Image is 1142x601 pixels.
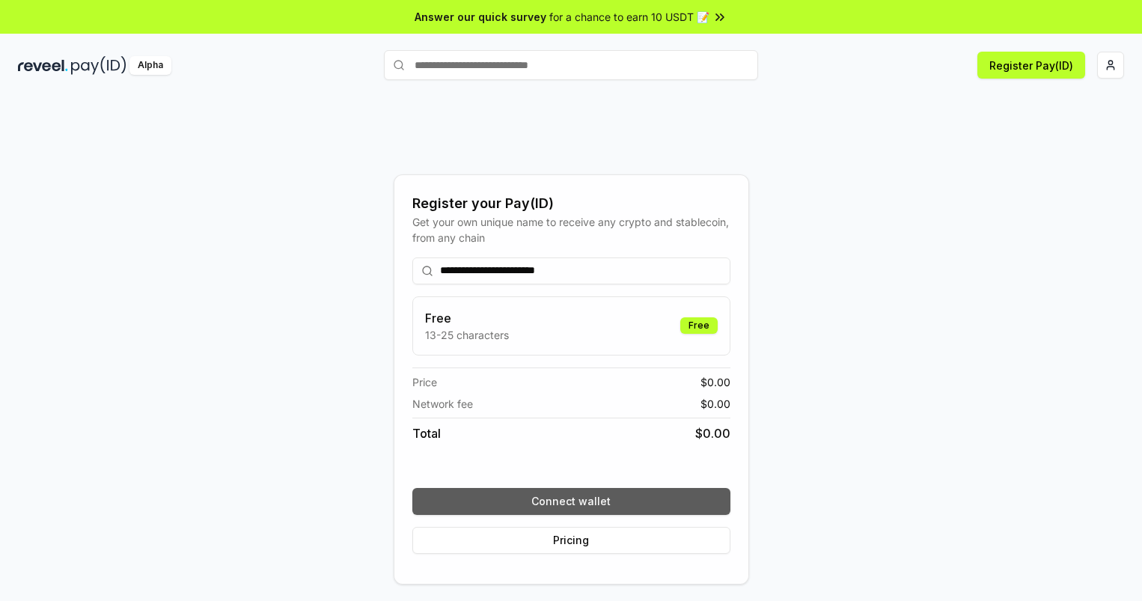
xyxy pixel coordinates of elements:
[977,52,1085,79] button: Register Pay(ID)
[680,317,718,334] div: Free
[412,527,730,554] button: Pricing
[425,309,509,327] h3: Free
[549,9,709,25] span: for a chance to earn 10 USDT 📝
[700,396,730,412] span: $ 0.00
[18,56,68,75] img: reveel_dark
[412,488,730,515] button: Connect wallet
[412,193,730,214] div: Register your Pay(ID)
[415,9,546,25] span: Answer our quick survey
[700,374,730,390] span: $ 0.00
[412,396,473,412] span: Network fee
[412,424,441,442] span: Total
[412,214,730,245] div: Get your own unique name to receive any crypto and stablecoin, from any chain
[695,424,730,442] span: $ 0.00
[412,374,437,390] span: Price
[129,56,171,75] div: Alpha
[425,327,509,343] p: 13-25 characters
[71,56,126,75] img: pay_id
